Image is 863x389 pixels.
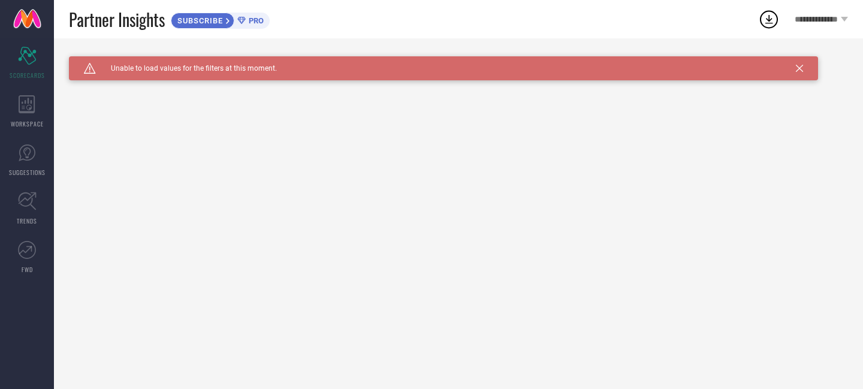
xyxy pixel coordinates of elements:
[69,7,165,32] span: Partner Insights
[171,16,226,25] span: SUBSCRIBE
[246,16,264,25] span: PRO
[22,265,33,274] span: FWD
[9,168,46,177] span: SUGGESTIONS
[171,10,270,29] a: SUBSCRIBEPRO
[69,56,848,66] div: Unable to load filters at this moment. Please try later.
[758,8,780,30] div: Open download list
[11,119,44,128] span: WORKSPACE
[96,64,277,73] span: Unable to load values for the filters at this moment.
[17,216,37,225] span: TRENDS
[10,71,45,80] span: SCORECARDS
